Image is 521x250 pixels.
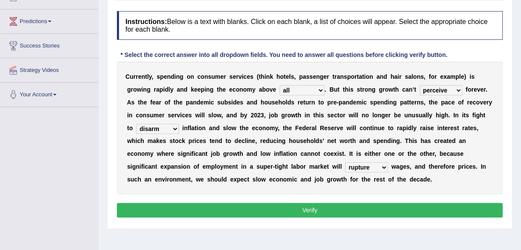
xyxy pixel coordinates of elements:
b: a [404,99,407,106]
b: i [364,73,366,80]
b: d [349,99,353,106]
b: r [136,73,138,80]
b: e [232,73,236,80]
b: n [250,99,254,106]
b: e [313,73,316,80]
b: p [456,73,459,80]
b: l [411,73,413,80]
b: p [347,73,351,80]
b: r [154,86,156,93]
b: a [303,73,306,80]
b: p [441,99,445,106]
div: * Select the correct answer into all dropdown fields. You need to answer all questions before cli... [117,51,451,60]
b: i [231,99,233,106]
b: e [194,86,197,93]
b: m [450,73,455,80]
b: t [173,99,176,106]
b: n [167,73,171,80]
b: n [380,73,384,80]
b: r [484,86,486,93]
b: ’ [412,86,414,93]
b: ( [257,73,259,80]
b: f [150,99,152,106]
b: . [485,86,487,93]
b: i [397,73,399,80]
b: s [208,73,211,80]
b: h [345,86,348,93]
b: r [362,86,364,93]
b: o [366,73,369,80]
b: d [196,99,200,106]
b: h [140,99,144,106]
b: h [390,73,394,80]
b: d [287,99,291,106]
b: m [153,112,158,119]
b: r [298,99,300,106]
b: p [160,73,164,80]
b: n [316,73,320,80]
b: a [155,99,159,106]
b: t [409,99,411,106]
b: t [360,86,362,93]
b: a [405,86,409,93]
b: r [354,73,357,80]
b: C [125,73,130,80]
b: a [337,73,340,80]
b: d [253,99,257,106]
b: l [168,86,170,93]
b: g [320,73,324,80]
b: o [236,86,240,93]
a: Predictions [0,9,98,31]
b: n [193,99,197,106]
b: c [473,99,476,106]
b: v [177,112,180,119]
b: x [444,73,447,80]
b: n [206,86,210,93]
h4: Below is a text with blanks. Click on each blank, a list of choices will appear. Select the appro... [117,11,503,40]
b: r [331,99,333,106]
b: s [229,73,233,80]
b: k [270,73,273,80]
b: f [168,99,170,106]
b: r [162,112,164,119]
b: o [364,86,368,93]
b: t [337,86,339,93]
b: n [129,112,133,119]
b: i [141,86,143,93]
b: r [334,73,336,80]
b: n [176,73,180,80]
b: a [259,86,262,93]
b: i [174,73,176,80]
b: b [262,86,266,93]
b: r [435,73,437,80]
b: r [309,99,311,106]
b: m [247,86,252,93]
b: w [137,86,141,93]
b: e [353,99,356,106]
b: e [247,73,250,80]
b: h [261,73,265,80]
b: v [269,86,273,93]
b: c [363,99,367,106]
b: i [200,112,202,119]
b: c [232,86,236,93]
b: e [440,73,444,80]
b: r [223,73,226,80]
b: r [382,86,384,93]
b: n [340,73,344,80]
b: a [177,86,180,93]
b: y [170,86,173,93]
b: a [342,99,345,106]
b: n [143,86,147,93]
b: e [461,73,464,80]
b: e [229,86,232,93]
b: h [431,99,435,106]
b: e [434,99,438,106]
b: B [329,86,333,93]
b: p [201,86,205,93]
b: g [180,73,184,80]
b: e [179,99,183,106]
b: l [459,73,461,80]
b: r [486,99,488,106]
b: e [220,73,224,80]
